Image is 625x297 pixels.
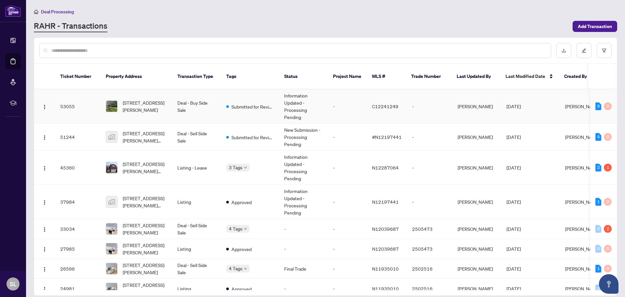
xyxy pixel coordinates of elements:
[101,64,172,89] th: Property Address
[604,265,612,273] div: 0
[452,259,501,279] td: [PERSON_NAME]
[565,226,600,232] span: [PERSON_NAME]
[582,48,586,53] span: edit
[42,200,47,205] img: Logo
[231,245,252,253] span: Approved
[565,103,600,109] span: [PERSON_NAME]
[106,196,117,207] img: thumbnail-img
[452,239,501,259] td: [PERSON_NAME]
[372,286,399,291] span: N11935010
[172,259,221,279] td: Deal - Sell Side Sale
[559,64,598,89] th: Created By
[406,64,451,89] th: Trade Number
[367,64,406,89] th: MLS #
[229,265,243,272] span: 4 Tags
[407,151,452,185] td: -
[595,198,601,206] div: 1
[123,261,167,276] span: [STREET_ADDRESS][PERSON_NAME]
[407,89,452,124] td: -
[10,279,17,289] span: SL
[407,219,452,239] td: 2505473
[328,151,367,185] td: -
[55,64,101,89] th: Ticket Number
[565,165,600,171] span: [PERSON_NAME]
[123,281,167,296] span: [STREET_ADDRESS][PERSON_NAME]
[123,160,167,175] span: [STREET_ADDRESS][PERSON_NAME][PERSON_NAME]
[55,124,101,151] td: 51244
[55,185,101,219] td: 37984
[106,243,117,254] img: thumbnail-img
[507,165,521,171] span: [DATE]
[507,199,521,205] span: [DATE]
[595,164,601,171] div: 2
[279,89,328,124] td: Information Updated - Processing Pending
[507,134,521,140] span: [DATE]
[452,185,501,219] td: [PERSON_NAME]
[55,89,101,124] td: 53055
[41,9,74,15] span: Deal Processing
[42,135,47,140] img: Logo
[221,64,279,89] th: Tags
[123,99,167,113] span: [STREET_ADDRESS][PERSON_NAME]
[556,43,571,58] button: download
[39,244,50,254] button: Logo
[231,285,252,292] span: Approved
[500,64,559,89] th: Last Modified Date
[328,64,367,89] th: Project Name
[55,259,101,279] td: 26596
[328,89,367,124] td: -
[231,134,274,141] span: Submitted for Review
[372,199,399,205] span: N12197441
[565,199,600,205] span: [PERSON_NAME]
[565,266,600,272] span: [PERSON_NAME]
[279,151,328,185] td: Information Updated - Processing Pending
[39,283,50,294] button: Logo
[39,101,50,111] button: Logo
[565,246,600,252] span: [PERSON_NAME]
[407,124,452,151] td: -
[39,197,50,207] button: Logo
[507,103,521,109] span: [DATE]
[452,151,501,185] td: [PERSON_NAME]
[604,245,612,253] div: 0
[595,133,601,141] div: 4
[244,166,247,169] span: down
[106,263,117,274] img: thumbnail-img
[42,287,47,292] img: Logo
[106,131,117,142] img: thumbnail-img
[604,198,612,206] div: 0
[279,185,328,219] td: Information Updated - Processing Pending
[172,64,221,89] th: Transaction Type
[123,195,167,209] span: [STREET_ADDRESS][PERSON_NAME][PERSON_NAME]
[39,162,50,173] button: Logo
[507,246,521,252] span: [DATE]
[372,226,399,232] span: N12039687
[42,247,47,252] img: Logo
[372,103,398,109] span: C12241249
[604,225,612,233] div: 2
[328,185,367,219] td: -
[597,43,612,58] button: filter
[452,219,501,239] td: [PERSON_NAME]
[279,219,328,239] td: -
[172,89,221,124] td: Deal - Buy Side Sale
[172,124,221,151] td: Deal - Sell Side Sale
[372,165,399,171] span: N12287064
[565,134,600,140] span: [PERSON_NAME]
[279,239,328,259] td: -
[507,286,521,291] span: [DATE]
[123,222,167,236] span: [STREET_ADDRESS][PERSON_NAME]
[562,48,566,53] span: download
[328,219,367,239] td: -
[172,239,221,259] td: Listing
[604,164,612,171] div: 1
[407,239,452,259] td: 2505473
[372,266,399,272] span: N11935010
[507,226,521,232] span: [DATE]
[279,124,328,151] td: New Submission - Processing Pending
[595,265,601,273] div: 1
[506,73,545,80] span: Last Modified Date
[106,101,117,112] img: thumbnail-img
[279,259,328,279] td: Final Trade
[34,9,38,14] span: home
